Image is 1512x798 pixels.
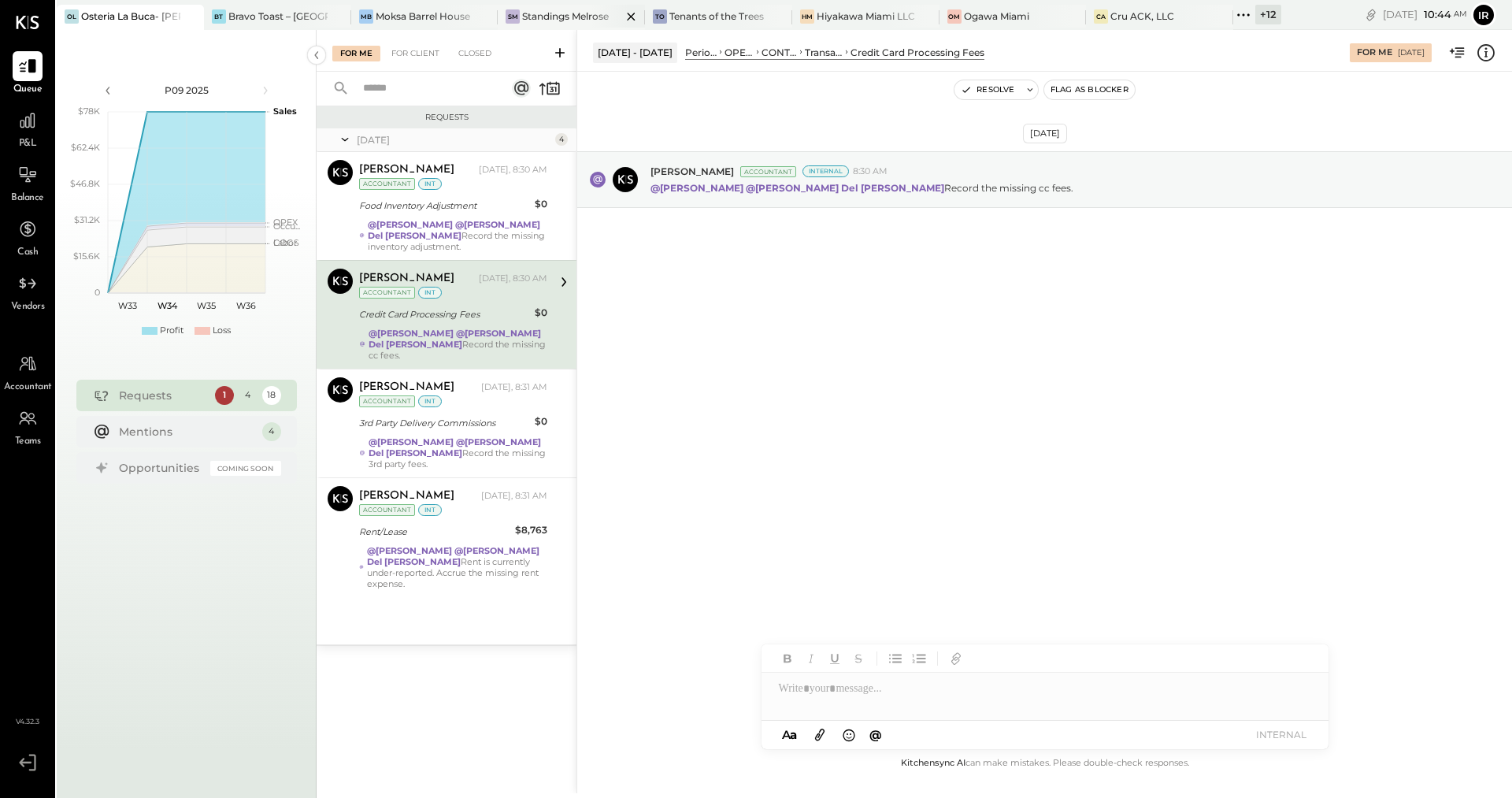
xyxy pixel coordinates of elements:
div: CA [1094,9,1108,24]
div: Opportunities [119,460,202,476]
a: P&L [1,106,54,151]
div: Rent is currently under-reported. Accrue the missing rent expense. [367,545,547,589]
div: SM [506,9,520,24]
div: 3rd Party Delivery Commissions [359,415,530,431]
div: CONTROLLABLE EXPENSES [762,46,797,59]
div: OM [947,9,962,24]
div: Credit Card Processing Fees [850,46,984,59]
button: Aa [777,726,802,744]
strong: @[PERSON_NAME] [369,436,454,447]
div: [PERSON_NAME] [359,271,454,287]
strong: @[PERSON_NAME] [650,182,743,194]
text: Sales [273,106,297,117]
text: $15.6K [73,251,100,262]
div: Osteria La Buca- [PERSON_NAME][GEOGRAPHIC_DATA] [81,9,180,23]
text: Labor [273,237,297,248]
div: For Me [1357,46,1392,59]
div: BT [212,9,226,24]
div: $8,763 [515,522,547,538]
div: Requests [119,388,207,403]
div: HM [800,9,814,24]
text: OPEX [273,217,298,228]
strong: @[PERSON_NAME] Del [PERSON_NAME] [369,328,541,350]
div: [DATE] [1023,124,1067,143]
a: Vendors [1,269,54,314]
div: $0 [535,414,547,429]
div: Accountant [359,287,415,299]
div: int [418,287,442,299]
span: @ [869,727,882,742]
div: [PERSON_NAME] [359,162,454,178]
div: For Client [384,46,447,61]
button: Strikethrough [848,648,869,669]
div: Transaction Related Expenses [805,46,843,59]
strong: @[PERSON_NAME] [367,545,452,556]
div: Profit [160,325,183,337]
button: Bold [777,648,798,669]
div: 4 [555,133,568,146]
p: Record the missing cc fees. [650,181,1073,195]
div: [DATE], 8:31 AM [481,381,547,394]
span: Balance [11,191,44,206]
span: P&L [19,137,37,151]
div: OPERATING EXPENSES [724,46,754,59]
div: Food Inventory Adjustment [359,198,530,213]
text: Occu... [273,221,300,232]
div: 4 [239,386,258,405]
div: $0 [535,196,547,212]
span: [PERSON_NAME] [650,165,734,178]
strong: @[PERSON_NAME] Del [PERSON_NAME] [368,219,540,241]
button: INTERNAL [1250,724,1313,745]
div: Requests [324,112,569,123]
button: Italic [801,648,821,669]
div: copy link [1363,6,1379,23]
div: [DATE], 8:30 AM [479,273,547,285]
div: Record the missing cc fees. [369,328,547,361]
div: int [418,395,442,407]
div: Credit Card Processing Fees [359,306,530,322]
div: Ogawa Miami [964,9,1029,23]
div: Record the missing inventory adjustment. [368,219,547,252]
div: [PERSON_NAME] [359,488,454,504]
div: Accountant [359,178,415,190]
text: W34 [157,300,177,311]
div: OL [65,9,79,24]
div: [DATE], 8:31 AM [481,490,547,503]
div: Accountant [359,504,415,516]
div: Hiyakawa Miami LLC [817,9,915,23]
div: Bravo Toast – [GEOGRAPHIC_DATA] [228,9,328,23]
span: Queue [13,83,43,97]
text: $46.8K [70,178,100,189]
text: $31.2K [74,214,100,225]
div: Standings Melrose [522,9,609,23]
button: Underline [825,648,845,669]
button: Ir [1471,2,1496,28]
div: To [653,9,667,24]
div: [DATE] [357,133,551,147]
div: [DATE], 8:30 AM [479,164,547,176]
div: Coming Soon [210,461,281,476]
a: Cash [1,214,54,260]
div: Moksa Barrel House [376,9,470,23]
div: Record the missing 3rd party fees. [369,436,547,470]
button: Unordered List [885,648,906,669]
strong: @[PERSON_NAME] Del [PERSON_NAME] [369,436,541,458]
span: Cash [17,246,38,260]
div: [DATE] - [DATE] [593,43,677,62]
div: Closed [450,46,499,61]
div: Mentions [119,424,254,440]
span: Accountant [4,380,52,395]
strong: @[PERSON_NAME] Del [PERSON_NAME] [367,545,539,567]
div: int [418,178,442,190]
a: Accountant [1,349,54,395]
div: Tenants of the Trees [669,9,764,23]
div: Rent/Lease [359,524,510,540]
div: int [418,504,442,516]
div: Accountant [359,395,415,407]
div: + 12 [1255,5,1281,24]
text: $78K [78,106,100,117]
div: 1 [215,386,234,405]
div: MB [359,9,373,24]
strong: @[PERSON_NAME] [369,328,454,339]
div: P09 2025 [120,84,254,97]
